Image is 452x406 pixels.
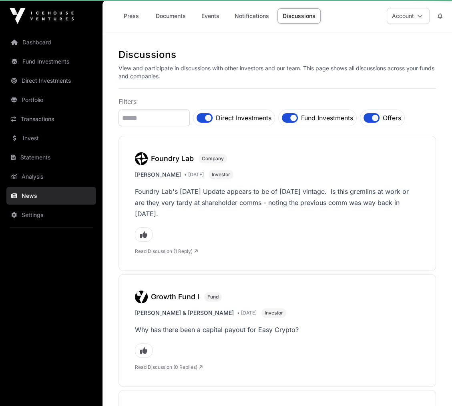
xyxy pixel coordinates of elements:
[301,113,353,123] label: Fund Investments
[10,8,74,24] img: Icehouse Ventures Logo
[135,291,204,303] a: Growth Fund I
[135,186,420,219] p: Foundry Lab's [DATE] Update appears to be of [DATE] vintage. Is this gremlins at work or are they...
[6,187,96,205] a: News
[237,310,257,316] span: • [DATE]
[135,343,153,358] span: Like this comment
[119,97,436,106] p: Filters
[6,168,96,185] a: Analysis
[135,171,181,179] span: [PERSON_NAME]
[151,153,194,164] h3: Foundry Lab
[135,248,198,254] a: Read Discussion (1 Reply)
[135,152,148,165] img: Factor-favicon.svg
[265,310,283,316] span: Investor
[6,110,96,128] a: Transactions
[135,364,203,370] a: Read Discussion (0 Replies)
[6,91,96,109] a: Portfolio
[119,48,436,61] h1: Discussions
[135,291,148,303] img: Logo.svg
[212,171,230,178] span: Investor
[412,368,452,406] iframe: Chat Widget
[216,113,271,123] label: Direct Investments
[6,72,96,90] a: Direct Investments
[135,152,199,165] a: Foundry Lab
[151,291,199,303] h3: Growth Fund I
[387,8,430,24] button: Account
[6,53,96,70] a: Fund Investments
[194,8,226,24] a: Events
[277,8,321,24] a: Discussions
[135,227,153,242] span: Like this comment
[6,129,96,147] a: Invest
[115,8,147,24] a: Press
[229,8,274,24] a: Notifications
[6,34,96,51] a: Dashboard
[383,113,401,123] label: Offers
[207,294,219,300] span: Fund
[135,324,420,335] p: Why has there been a capital payout for Easy Crypto?
[184,171,204,178] span: • [DATE]
[202,155,224,162] span: Company
[6,206,96,224] a: Settings
[6,149,96,166] a: Statements
[119,64,436,80] p: View and participate in discussions with other investors and our team. This page shows all discus...
[151,8,191,24] a: Documents
[135,309,234,317] span: [PERSON_NAME] & [PERSON_NAME]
